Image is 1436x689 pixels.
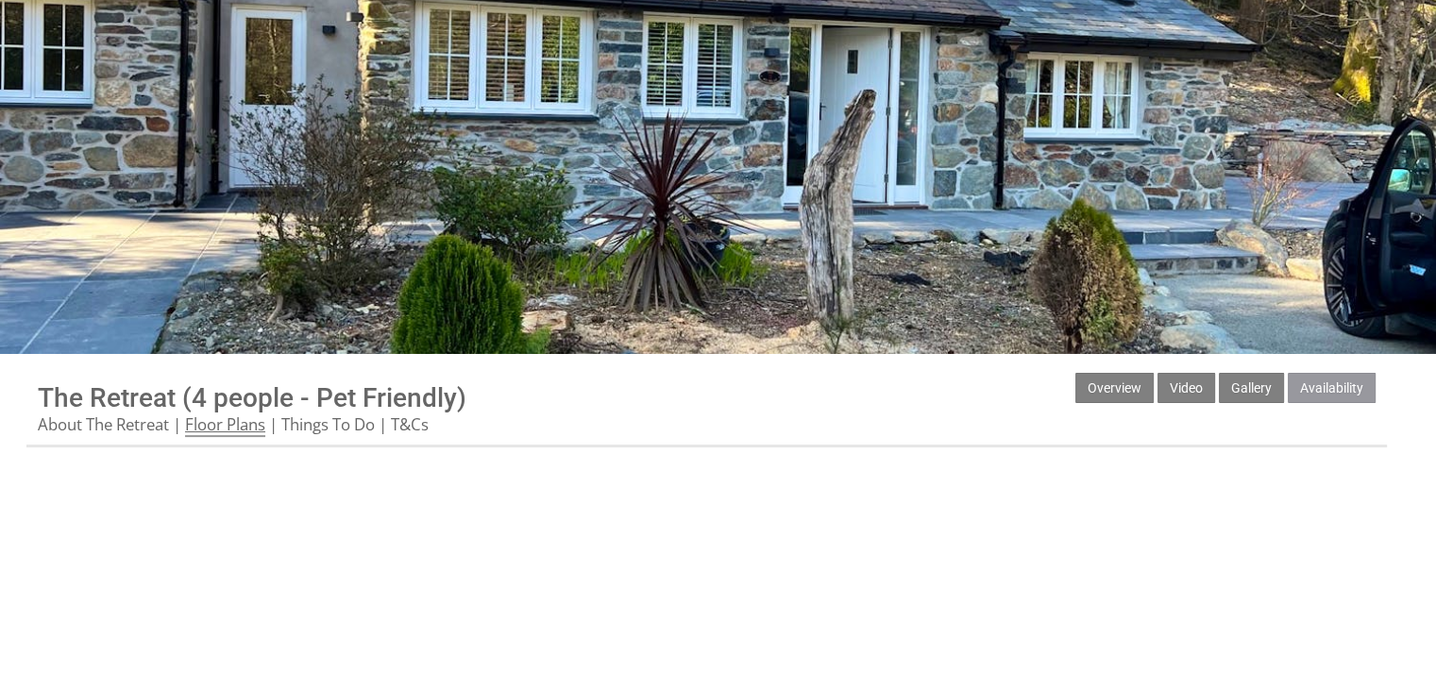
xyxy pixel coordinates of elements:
a: Overview [1075,373,1154,403]
a: Things To Do [281,413,375,435]
a: Gallery [1219,373,1284,403]
a: The Retreat (4 people - Pet Friendly) [38,382,466,413]
a: Video [1157,373,1215,403]
a: T&Cs [391,413,429,435]
a: About The Retreat [38,413,169,435]
a: Availability [1288,373,1376,403]
a: Floor Plans [185,413,265,437]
